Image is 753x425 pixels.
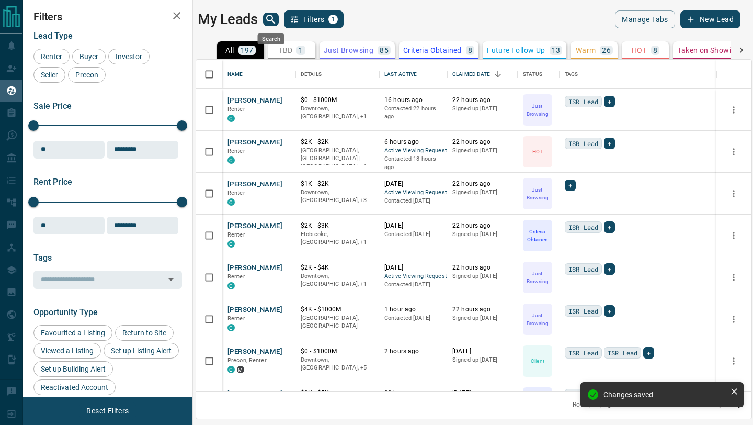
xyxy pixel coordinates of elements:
[301,356,374,372] p: North York, West End, Midtown | Central, Toronto, Vaughan
[301,221,374,230] p: $2K - $3K
[301,389,374,398] p: $2K - $5K
[452,188,512,197] p: Signed up [DATE]
[576,47,596,54] p: Warm
[79,402,135,420] button: Reset Filters
[604,305,615,317] div: +
[602,47,611,54] p: 26
[608,96,611,107] span: +
[726,228,741,243] button: more
[115,325,174,341] div: Return to Site
[384,96,442,105] p: 16 hours ago
[384,281,442,289] p: Contacted [DATE]
[301,60,322,89] div: Details
[452,347,512,356] p: [DATE]
[384,138,442,147] p: 6 hours ago
[487,47,545,54] p: Future Follow Up
[524,270,551,285] p: Just Browsing
[37,346,97,355] span: Viewed a Listing
[379,60,447,89] div: Last Active
[452,60,490,89] div: Claimed Date
[72,71,102,79] span: Precon
[227,282,235,289] div: condos.ca
[384,188,442,197] span: Active Viewing Request
[677,47,744,54] p: Taken on Showings
[604,138,615,149] div: +
[726,353,741,369] button: more
[384,197,442,205] p: Contacted [DATE]
[227,189,245,196] span: Renter
[227,240,235,248] div: condos.ca
[301,96,374,105] p: $0 - $1000M
[68,67,106,83] div: Precon
[452,305,512,314] p: 22 hours ago
[384,314,442,322] p: Contacted [DATE]
[608,348,637,358] span: ISR Lead
[452,138,512,147] p: 22 hours ago
[452,147,512,155] p: Signed up [DATE]
[295,60,379,89] div: Details
[384,230,442,239] p: Contacted [DATE]
[726,144,741,160] button: more
[227,347,282,357] button: [PERSON_NAME]
[568,96,598,107] span: ISR Lead
[104,343,179,359] div: Set up Listing Alert
[301,147,374,171] p: Toronto
[301,314,374,330] p: [GEOGRAPHIC_DATA], [GEOGRAPHIC_DATA]
[384,272,442,281] span: Active Viewing Request
[384,180,442,188] p: [DATE]
[225,47,234,54] p: All
[227,60,243,89] div: Name
[632,47,647,54] p: HOT
[608,222,611,232] span: +
[726,270,741,285] button: more
[608,306,611,316] span: +
[164,272,178,287] button: Open
[227,305,282,315] button: [PERSON_NAME]
[568,222,598,232] span: ISR Lead
[647,348,651,358] span: +
[33,67,65,83] div: Seller
[33,361,113,377] div: Set up Building Alert
[452,180,512,188] p: 22 hours ago
[227,115,235,122] div: condos.ca
[227,389,282,399] button: [PERSON_NAME]
[680,10,740,28] button: New Lead
[524,102,551,118] p: Just Browsing
[37,71,62,79] span: Seller
[531,357,544,365] p: Client
[107,346,175,355] span: Set up Listing Alert
[227,180,282,189] button: [PERSON_NAME]
[726,311,741,327] button: more
[565,180,576,191] div: +
[301,105,374,121] p: Toronto
[299,47,303,54] p: 1
[384,305,442,314] p: 1 hour ago
[33,379,116,395] div: Reactivated Account
[76,52,102,61] span: Buyer
[72,49,106,64] div: Buyer
[568,348,598,358] span: ISR Lead
[726,102,741,118] button: more
[560,60,716,89] div: Tags
[227,324,235,331] div: condos.ca
[573,400,617,409] p: Rows per page:
[227,221,282,231] button: [PERSON_NAME]
[263,13,279,26] button: search button
[237,366,244,373] div: mrloft.ca
[33,101,72,111] span: Sale Price
[452,230,512,239] p: Signed up [DATE]
[37,365,109,373] span: Set up Building Alert
[604,263,615,275] div: +
[643,347,654,359] div: +
[278,47,292,54] p: TBD
[227,263,282,273] button: [PERSON_NAME]
[452,389,512,398] p: [DATE]
[653,47,657,54] p: 8
[227,198,235,206] div: condos.ca
[604,221,615,233] div: +
[615,10,675,28] button: Manage Tabs
[227,96,282,106] button: [PERSON_NAME]
[198,11,258,28] h1: My Leads
[568,306,598,316] span: ISR Lead
[384,155,442,171] p: Contacted 18 hours ago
